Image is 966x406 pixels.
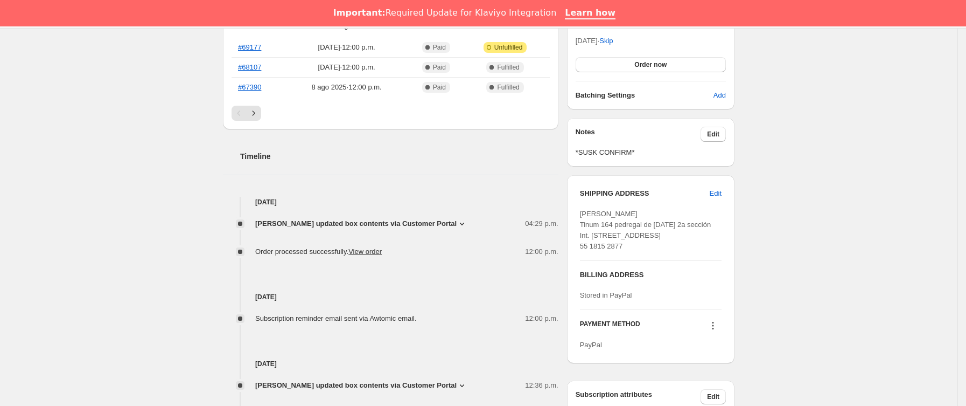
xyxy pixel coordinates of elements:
[494,43,523,52] span: Unfulfilled
[580,341,602,349] span: PayPal
[223,292,558,302] h4: [DATE]
[223,197,558,208] h4: [DATE]
[255,314,417,322] span: Subscription reminder email sent via Awtomic email.
[580,320,640,334] h3: PAYMENT METHOD
[497,83,519,92] span: Fulfilled
[576,389,701,404] h3: Subscription attributes
[255,218,457,229] span: [PERSON_NAME] updated box contents via Customer Portal
[634,60,667,69] span: Order now
[288,82,405,93] span: 8 ago 2025 · 12:00 p.m.
[580,270,722,280] h3: BILLING ADDRESS
[713,90,726,101] span: Add
[576,37,613,45] span: [DATE] ·
[255,380,467,391] button: [PERSON_NAME] updated box contents via Customer Portal
[238,83,261,91] a: #67390
[525,313,558,324] span: 12:00 p.m.
[703,185,728,202] button: Edit
[255,218,467,229] button: [PERSON_NAME] updated box contents via Customer Portal
[710,188,722,199] span: Edit
[348,247,382,256] a: View order
[288,62,405,73] span: [DATE] · 12:00 p.m.
[576,90,713,101] h6: Batching Settings
[497,63,519,72] span: Fulfilled
[246,106,261,121] button: Siguiente
[525,246,558,257] span: 12:00 p.m.
[223,359,558,369] h4: [DATE]
[580,291,632,299] span: Stored in PayPal
[580,210,711,250] span: [PERSON_NAME] Tinum 164 pedregal de [DATE] 2a sección Int. [STREET_ADDRESS] 55 1815 2877
[565,8,615,19] a: Learn how
[525,218,558,229] span: 04:29 p.m.
[707,87,732,104] button: Add
[333,8,556,18] div: Required Update for Klaviyo Integration
[238,63,261,71] a: #68107
[599,36,613,46] span: Skip
[576,57,726,72] button: Order now
[255,247,382,256] span: Order processed successfully.
[232,106,550,121] nav: Paginación
[238,43,261,51] a: #69177
[701,389,726,404] button: Edit
[593,32,619,50] button: Skip
[576,147,726,158] span: *SUSK CONFIRM*
[433,43,446,52] span: Paid
[333,8,386,18] b: Important:
[576,127,701,142] h3: Notes
[288,42,405,53] span: [DATE] · 12:00 p.m.
[707,130,719,139] span: Edit
[580,188,710,199] h3: SHIPPING ADDRESS
[255,380,457,391] span: [PERSON_NAME] updated box contents via Customer Portal
[433,83,446,92] span: Paid
[240,151,558,162] h2: Timeline
[525,380,558,391] span: 12:36 p.m.
[701,127,726,142] button: Edit
[433,63,446,72] span: Paid
[707,393,719,401] span: Edit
